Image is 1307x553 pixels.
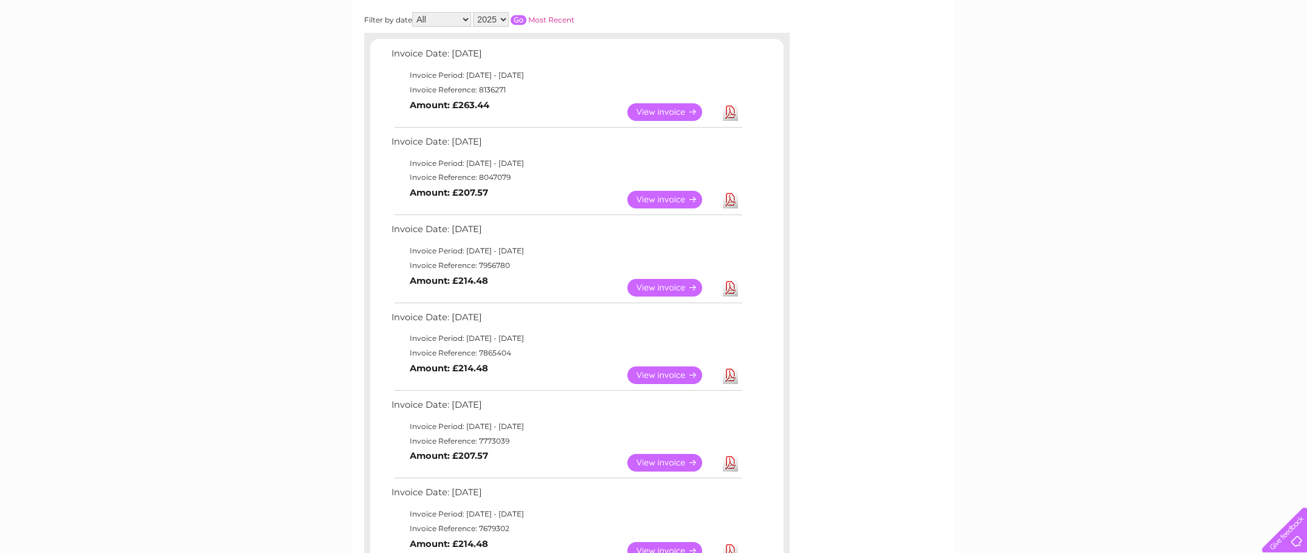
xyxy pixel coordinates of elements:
[388,419,744,434] td: Invoice Period: [DATE] - [DATE]
[1078,6,1162,21] a: 0333 014 3131
[388,331,744,346] td: Invoice Period: [DATE] - [DATE]
[367,7,942,59] div: Clear Business is a trading name of Verastar Limited (registered in [GEOGRAPHIC_DATA] No. 3667643...
[410,100,489,111] b: Amount: £263.44
[410,187,488,198] b: Amount: £207.57
[388,244,744,258] td: Invoice Period: [DATE] - [DATE]
[723,279,738,297] a: Download
[388,397,744,419] td: Invoice Date: [DATE]
[627,279,717,297] a: View
[388,484,744,507] td: Invoice Date: [DATE]
[627,191,717,208] a: View
[723,454,738,472] a: Download
[388,156,744,171] td: Invoice Period: [DATE] - [DATE]
[1157,52,1194,61] a: Telecoms
[388,68,744,83] td: Invoice Period: [DATE] - [DATE]
[723,366,738,384] a: Download
[1123,52,1150,61] a: Energy
[1201,52,1219,61] a: Blog
[388,221,744,244] td: Invoice Date: [DATE]
[388,434,744,448] td: Invoice Reference: 7773039
[388,83,744,97] td: Invoice Reference: 8136271
[364,12,683,27] div: Filter by date
[388,507,744,521] td: Invoice Period: [DATE] - [DATE]
[410,275,488,286] b: Amount: £214.48
[723,103,738,121] a: Download
[388,170,744,185] td: Invoice Reference: 8047079
[627,103,717,121] a: View
[410,538,488,549] b: Amount: £214.48
[528,15,574,24] a: Most Recent
[627,454,717,472] a: View
[410,450,488,461] b: Amount: £207.57
[388,346,744,360] td: Invoice Reference: 7865404
[388,46,744,68] td: Invoice Date: [DATE]
[388,309,744,332] td: Invoice Date: [DATE]
[46,32,108,69] img: logo.png
[1267,52,1296,61] a: Log out
[388,258,744,273] td: Invoice Reference: 7956780
[627,366,717,384] a: View
[1226,52,1256,61] a: Contact
[410,363,488,374] b: Amount: £214.48
[388,521,744,536] td: Invoice Reference: 7679302
[1093,52,1116,61] a: Water
[388,134,744,156] td: Invoice Date: [DATE]
[723,191,738,208] a: Download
